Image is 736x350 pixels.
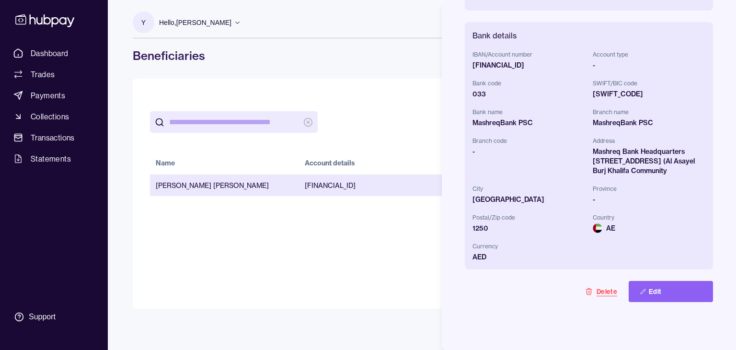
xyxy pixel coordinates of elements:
[472,223,585,233] div: 1250
[593,195,705,204] div: -
[472,118,585,128] div: MashreqBank PSC
[593,78,705,89] span: SWIFT/BIC code
[593,212,705,223] span: Country
[472,89,585,99] div: 033
[629,281,713,302] button: Edit
[472,147,585,156] div: -
[472,106,585,118] span: Bank name
[472,183,585,195] span: City
[574,281,629,302] button: Delete
[472,60,585,70] div: [FINANCIAL_ID]
[593,49,705,60] span: Account type
[472,195,585,204] div: [GEOGRAPHIC_DATA]
[472,252,585,262] div: AED
[593,183,705,195] span: Province
[472,241,585,252] span: Currency
[472,78,585,89] span: Bank code
[593,147,705,175] div: Mashreq Bank Headquarters [STREET_ADDRESS] (Al Asayel Burj Khalifa Community
[472,212,585,223] span: Postal/Zip code
[593,118,705,128] div: MashreqBank PSC
[472,49,585,60] span: IBAN/Account number
[593,60,705,70] div: -
[472,30,705,41] h2: Bank details
[593,223,705,233] span: AE
[593,89,705,99] div: [SWIFT_CODE]
[593,135,705,147] span: Address
[593,106,705,118] span: Branch name
[472,135,585,147] span: Branch code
